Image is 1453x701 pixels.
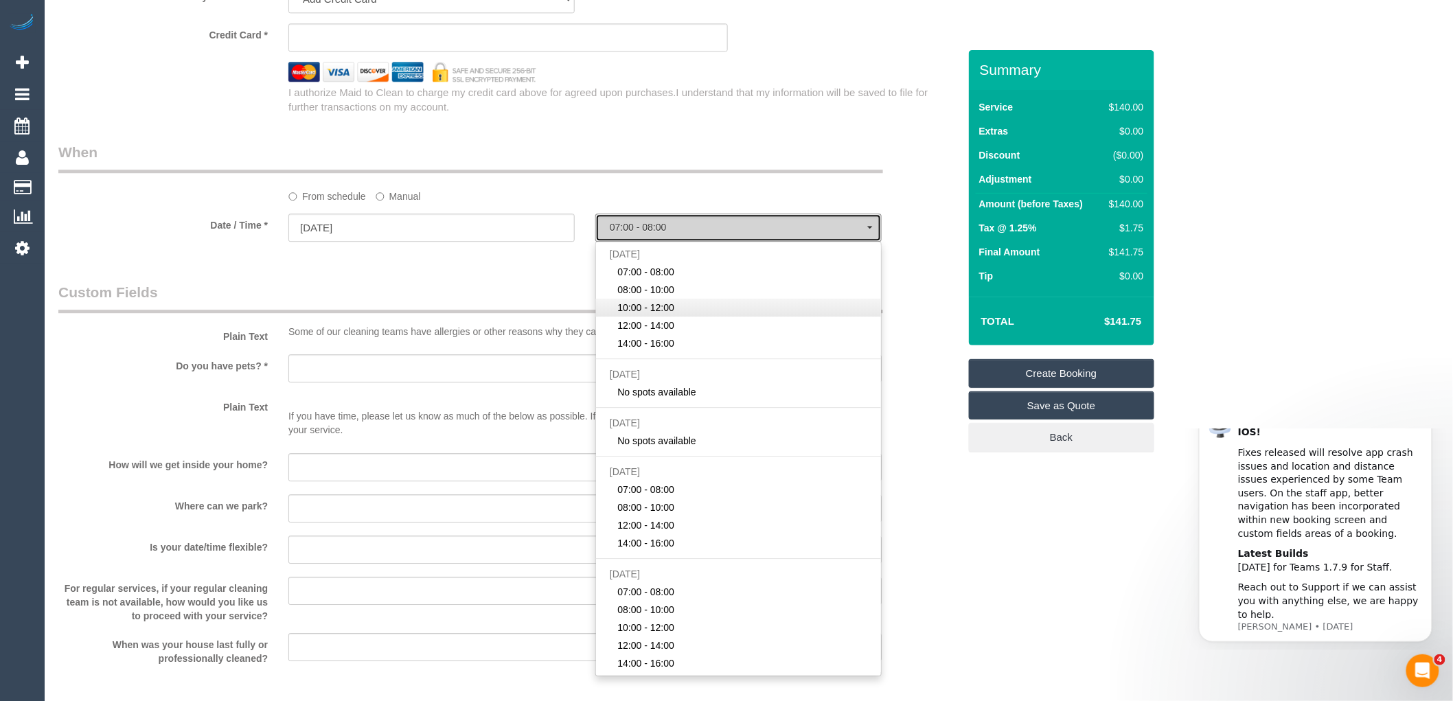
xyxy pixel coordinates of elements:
span: 07:00 - 08:00 [618,585,675,599]
span: 07:00 - 08:00 [618,265,675,279]
legend: When [58,142,883,173]
label: Credit Card * [48,23,278,42]
label: From schedule [288,185,366,203]
p: Message from Ellie, sent 1w ago [60,192,244,205]
span: 07:00 - 08:00 [618,483,675,496]
label: Date / Time * [48,214,278,232]
label: Discount [979,148,1020,162]
span: 12:00 - 14:00 [618,518,675,532]
div: $0.00 [1103,172,1143,186]
div: ($0.00) [1103,148,1143,162]
input: DD/MM/YYYY [288,214,575,242]
span: No spots available [618,385,696,399]
span: 12:00 - 14:00 [618,319,675,332]
span: 08:00 - 10:00 [618,603,675,617]
label: For regular services, if your regular cleaning team is not available, how would you like us to pr... [48,577,278,623]
div: I authorize Maid to Clean to charge my credit card above for agreed upon purchases. [278,85,968,115]
label: Service [979,100,1014,114]
label: Where can we park? [48,494,278,513]
div: [DATE] for Teams 1.7.9 for Staff. [60,119,244,146]
label: Tip [979,269,994,283]
label: How will we get inside your home? [48,453,278,472]
label: Plain Text [48,325,278,343]
label: Plain Text [48,395,278,414]
div: $1.75 [1103,221,1143,235]
strong: Total [981,315,1015,327]
iframe: Intercom notifications message [1178,428,1453,650]
legend: Custom Fields [58,282,883,313]
div: Reach out to Support if we can assist you with anything else, we are happy to help. [60,152,244,193]
span: 4 [1434,654,1445,665]
span: [DATE] [610,417,640,428]
label: Final Amount [979,245,1040,259]
img: credit cards [278,62,547,82]
h4: $141.75 [1063,316,1141,327]
label: Extras [979,124,1009,138]
a: Save as Quote [969,391,1154,420]
span: [DATE] [610,568,640,579]
iframe: Intercom live chat [1406,654,1439,687]
span: 14:00 - 16:00 [618,336,675,350]
p: If you have time, please let us know as much of the below as possible. If not, our team may need ... [288,395,882,437]
label: Amount (before Taxes) [979,197,1083,211]
span: [DATE] [610,369,640,380]
img: Automaid Logo [8,14,36,33]
span: 14:00 - 16:00 [618,536,675,550]
span: 14:00 - 16:00 [618,656,675,670]
span: 10:00 - 12:00 [618,301,675,314]
label: Is your date/time flexible? [48,536,278,554]
div: $140.00 [1103,197,1143,211]
div: $140.00 [1103,100,1143,114]
span: No spots available [618,434,696,448]
button: 07:00 - 08:00 [595,214,882,242]
div: $0.00 [1103,124,1143,138]
input: Manual [376,192,385,201]
span: 07:00 - 08:00 [610,222,867,233]
div: Fixes released will resolve app crash issues and location and distance issues experienced by some... [60,18,244,112]
label: Tax @ 1.25% [979,221,1037,235]
span: 10:00 - 12:00 [618,621,675,634]
b: Latest Builds [60,119,130,130]
a: Back [969,423,1154,452]
h3: Summary [980,62,1147,78]
a: Create Booking [969,359,1154,388]
label: Do you have pets? * [48,354,278,373]
label: When was your house last fully or professionally cleaned? [48,633,278,665]
span: 08:00 - 10:00 [618,501,675,514]
label: Manual [376,185,421,203]
div: $141.75 [1103,245,1143,259]
iframe: Secure card payment input frame [300,31,716,43]
input: From schedule [288,192,297,201]
p: Some of our cleaning teams have allergies or other reasons why they can't attend homes withs pets. [288,325,882,338]
div: $0.00 [1103,269,1143,283]
span: 08:00 - 10:00 [618,283,675,297]
span: [DATE] [610,249,640,260]
span: [DATE] [610,466,640,477]
span: 12:00 - 14:00 [618,639,675,652]
label: Adjustment [979,172,1032,186]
